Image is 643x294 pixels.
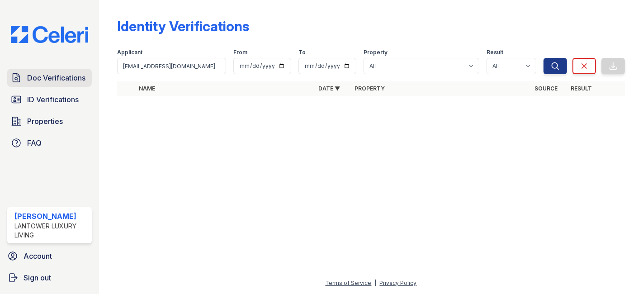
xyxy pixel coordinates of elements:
div: Identity Verifications [117,18,249,34]
span: Properties [27,116,63,127]
a: Account [4,247,95,265]
a: Terms of Service [326,280,372,286]
span: Doc Verifications [27,72,85,83]
img: CE_Logo_Blue-a8612792a0a2168367f1c8372b55b34899dd931a85d93a1a3d3e32e68fde9ad4.png [4,26,95,43]
a: Date ▼ [319,85,340,92]
input: Search by name or phone number [117,58,226,74]
a: Sign out [4,269,95,287]
span: ID Verifications [27,94,79,105]
label: To [298,49,306,56]
a: Result [571,85,592,92]
label: From [233,49,247,56]
div: | [375,280,377,286]
label: Property [364,49,388,56]
span: FAQ [27,138,42,148]
label: Applicant [117,49,142,56]
a: Source [534,85,558,92]
a: Doc Verifications [7,69,92,87]
a: Name [139,85,155,92]
a: FAQ [7,134,92,152]
div: [PERSON_NAME] [14,211,88,222]
span: Sign out [24,272,51,283]
div: Lantower Luxury Living [14,222,88,240]
a: Properties [7,112,92,130]
label: Result [487,49,503,56]
a: Property [355,85,385,92]
span: Account [24,251,52,261]
a: Privacy Policy [380,280,417,286]
a: ID Verifications [7,90,92,109]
